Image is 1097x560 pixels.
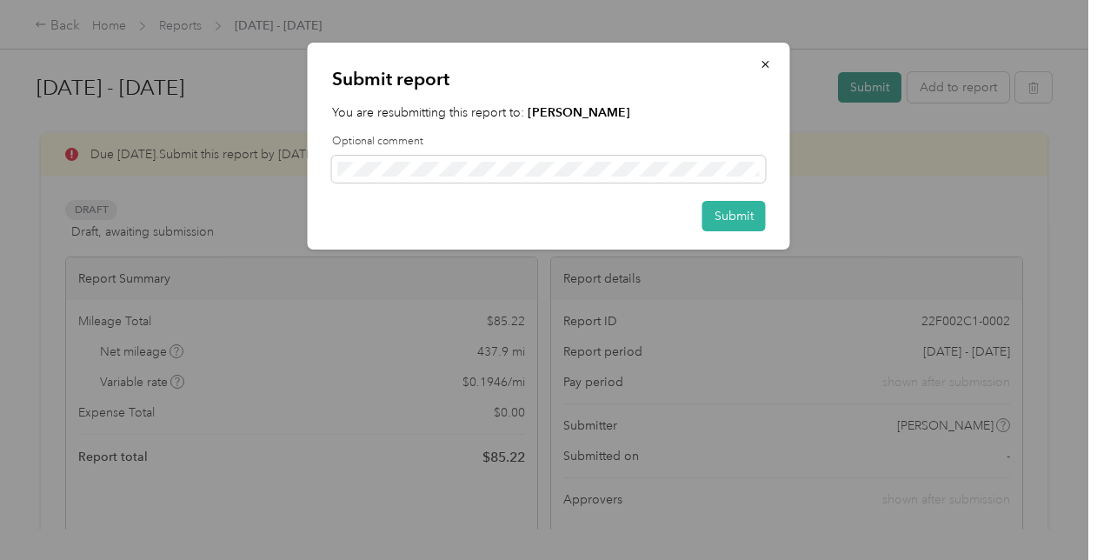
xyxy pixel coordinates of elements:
label: Optional comment [332,134,766,150]
p: Submit report [332,67,766,91]
button: Submit [702,201,766,231]
strong: [PERSON_NAME] [528,105,630,120]
iframe: Everlance-gr Chat Button Frame [1000,463,1097,560]
p: You are resubmitting this report to: [332,103,766,122]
